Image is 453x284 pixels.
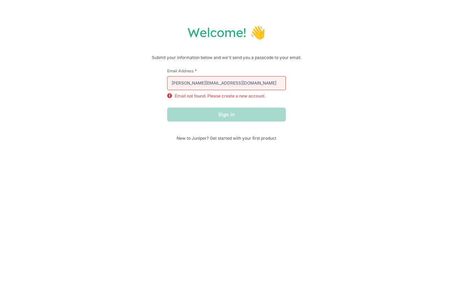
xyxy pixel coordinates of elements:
[195,68,197,73] span: This field is required.
[167,68,286,73] label: Email Address
[175,93,266,99] p: Email not found. Please create a new account.
[7,24,446,40] h1: Welcome! 👋
[167,76,286,90] input: email@example.com
[7,54,446,61] p: Submit your information below and we'll send you a passcode to your email.
[167,136,286,141] span: New to Juniper? Get started with your first product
